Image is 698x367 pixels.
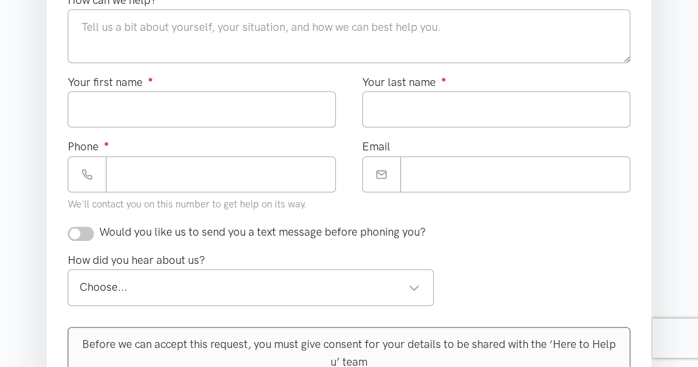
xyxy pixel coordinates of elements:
[68,74,153,91] label: Your first name
[68,251,205,269] label: How did you hear about us?
[106,156,336,192] input: Phone number
[68,198,307,210] small: We'll contact you on this number to get help on its way.
[99,225,426,238] span: Would you like us to send you a text message before phoning you?
[362,138,390,156] label: Email
[80,278,420,296] div: Choose...
[362,74,446,91] label: Your last name
[68,138,109,156] label: Phone
[104,139,109,148] sup: ●
[441,74,446,84] sup: ●
[400,156,630,192] input: Email
[148,74,153,84] sup: ●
